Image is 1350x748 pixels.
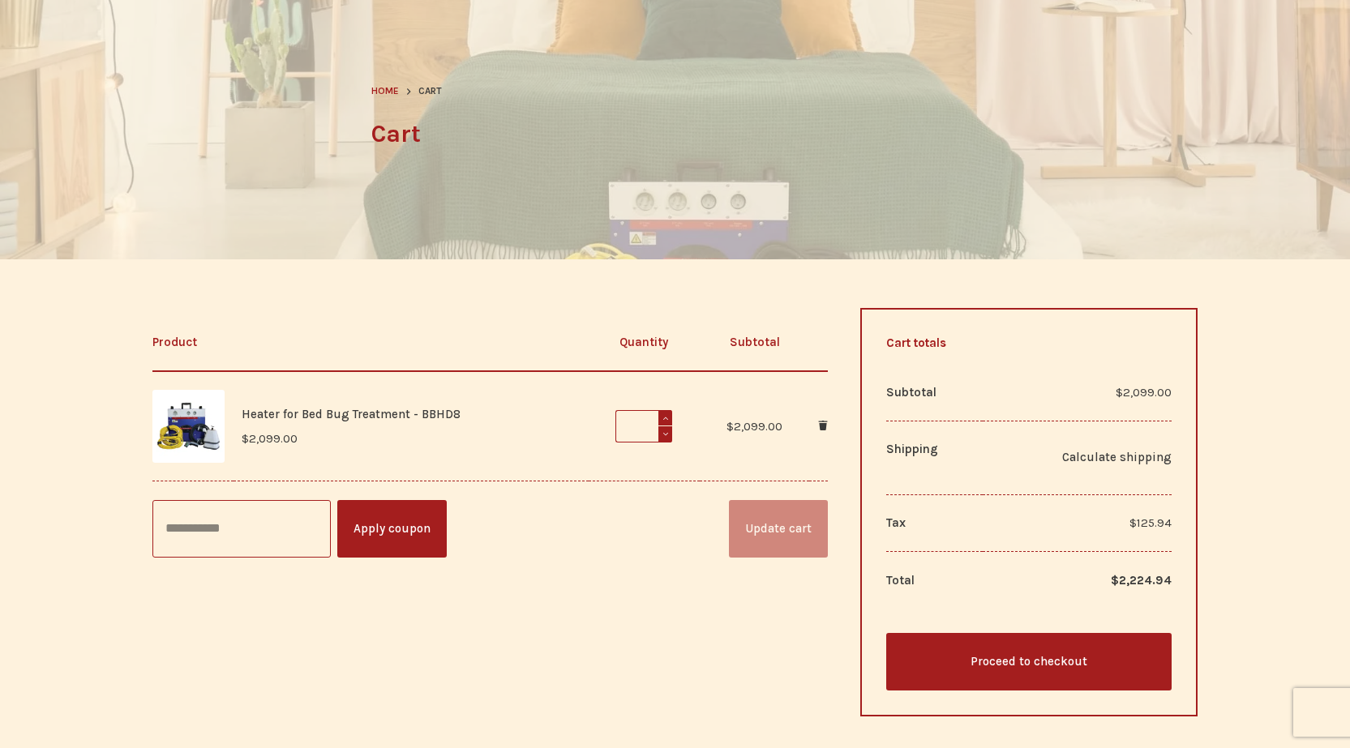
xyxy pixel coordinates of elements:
button: Apply coupon [337,500,447,558]
a: Remove Heater for Bed Bug Treatment - BBHD8 from cart [818,419,828,434]
span: $ [1111,573,1119,588]
bdi: 2,224.94 [1111,573,1172,588]
img: BBHD8 Heater for Bed Bug Treatment - full package [152,390,225,463]
th: Total [886,552,983,609]
span: $ [1129,515,1137,530]
th: Shipping [886,421,983,494]
a: Heater for Bed Bug Treatment - BBHD8 [242,407,461,421]
span: Cart [418,83,442,100]
th: Quantity [589,314,700,371]
a: Home [371,83,399,100]
a: Calculate shipping [992,447,1172,468]
span: $ [242,431,249,446]
button: Open LiveChat chat widget [13,6,62,55]
span: Home [371,85,399,96]
th: Subtotal [700,314,810,371]
th: Tax [886,494,983,552]
h2: Cart totals [886,334,1172,353]
bdi: 2,099.00 [726,419,782,434]
th: Product [152,314,589,371]
span: $ [1116,385,1123,400]
bdi: 2,099.00 [1116,385,1172,400]
a: Proceed to checkout [886,633,1172,690]
bdi: 2,099.00 [242,431,298,446]
th: Subtotal [886,364,983,421]
button: Update cart [729,500,828,558]
span: 125.94 [1129,515,1172,530]
input: Product quantity [615,410,672,442]
span: $ [726,419,734,434]
h1: Cart [371,116,979,152]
